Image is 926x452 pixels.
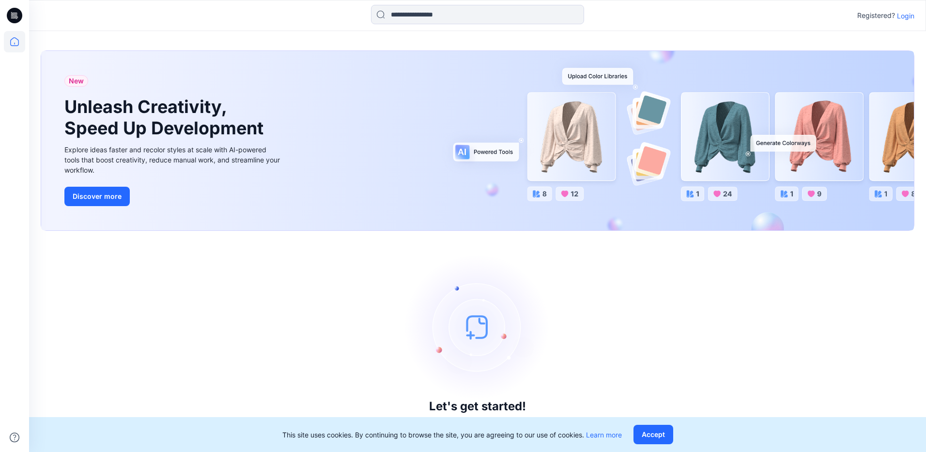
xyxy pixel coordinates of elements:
div: Explore ideas faster and recolor styles at scale with AI-powered tools that boost creativity, red... [64,145,282,175]
p: Login [897,11,914,21]
a: Discover more [64,187,282,206]
h3: Let's get started! [429,400,526,413]
button: Accept [633,425,673,444]
button: Discover more [64,187,130,206]
h1: Unleash Creativity, Speed Up Development [64,97,268,138]
p: Registered? [857,10,895,21]
a: Learn more [586,431,622,439]
img: empty-state-image.svg [405,254,550,400]
p: This site uses cookies. By continuing to browse the site, you are agreeing to our use of cookies. [282,430,622,440]
span: New [69,75,84,87]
